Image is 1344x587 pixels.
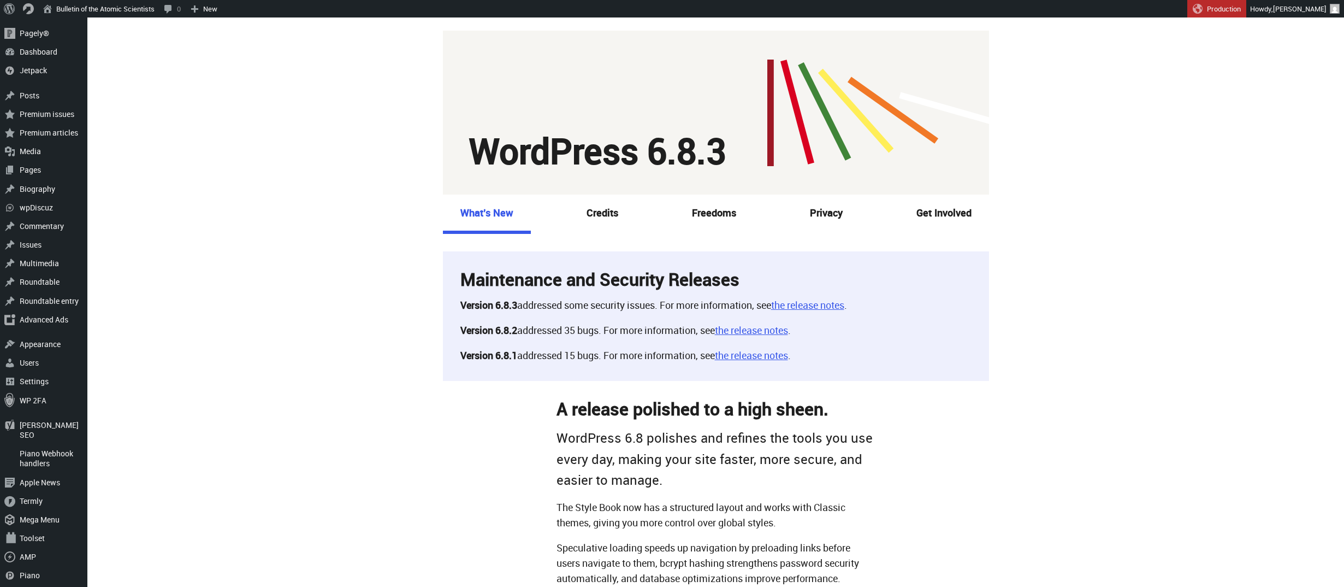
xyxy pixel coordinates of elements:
strong: Version 6.8.1 [460,349,517,362]
h2: A release polished to a high sheen. [556,398,875,419]
p: addressed 35 bugs. For more information, see . [460,323,972,338]
a: Privacy [792,195,860,232]
p: WordPress 6.8 polishes and refines the tools you use every day, making your site faster, more sec... [556,427,875,490]
strong: Version 6.8.3 [460,298,517,312]
h1: WordPress 6.8.3 [469,133,726,168]
a: What’s New [443,195,531,234]
a: the release notes [715,349,788,362]
p: Speculative loading speeds up navigation by preloading links before users navigate to them, bcryp... [556,541,875,586]
p: addressed some security issues. For more information, see . [460,298,972,313]
h2: Maintenance and Security Releases [460,269,972,289]
p: The Style Book now has a structured layout and works with Classic themes, giving you more control... [556,500,875,531]
a: Credits [569,195,636,232]
p: addressed 15 bugs. For more information, see . [460,348,972,363]
a: Freedoms [674,195,754,232]
strong: Version 6.8.2 [460,324,517,337]
a: the release notes [715,324,788,337]
a: Get Involved [899,195,989,232]
span: [PERSON_NAME] [1273,4,1327,14]
a: the release notes [771,298,844,312]
nav: Secondary menu [443,195,989,234]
